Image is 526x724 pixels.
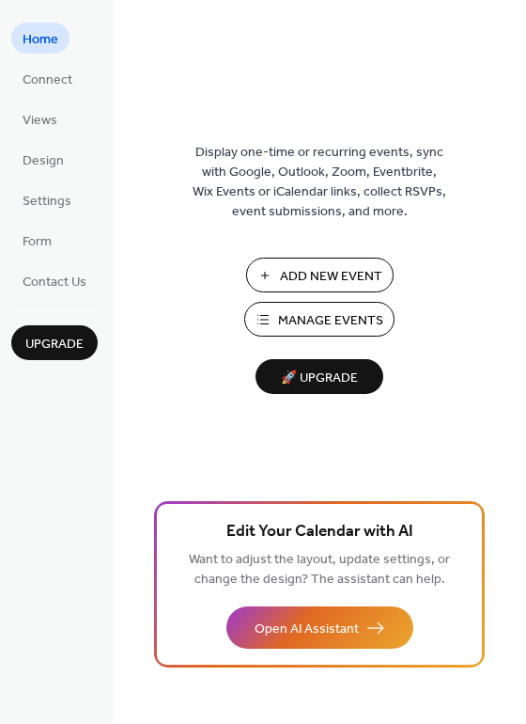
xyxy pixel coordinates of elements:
[226,606,413,649] button: Open AI Assistant
[23,111,57,131] span: Views
[23,192,71,212] span: Settings
[11,225,63,256] a: Form
[244,302,394,337] button: Manage Events
[11,103,69,134] a: Views
[11,325,98,360] button: Upgrade
[11,144,75,175] a: Design
[23,71,72,90] span: Connect
[11,184,83,215] a: Settings
[226,519,413,545] span: Edit Your Calendar with AI
[246,258,394,292] button: Add New Event
[23,273,86,292] span: Contact Us
[11,265,98,296] a: Contact Us
[278,311,383,331] span: Manage Events
[267,366,372,391] span: 🚀 Upgrade
[255,620,359,639] span: Open AI Assistant
[193,143,446,222] span: Display one-time or recurring events, sync with Google, Outlook, Zoom, Eventbrite, Wix Events or ...
[11,63,84,94] a: Connect
[25,335,84,354] span: Upgrade
[189,547,450,592] span: Want to adjust the layout, update settings, or change the design? The assistant can help.
[255,359,383,394] button: 🚀 Upgrade
[23,151,64,171] span: Design
[23,232,52,252] span: Form
[280,267,382,287] span: Add New Event
[11,23,70,54] a: Home
[23,30,58,50] span: Home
